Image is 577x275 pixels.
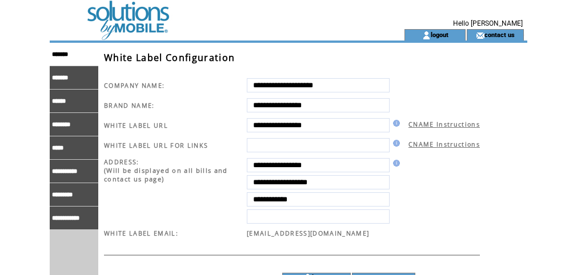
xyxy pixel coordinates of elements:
span: BRAND NAME: [104,102,155,110]
a: CNAME Instructions [408,140,480,148]
span: Hello [PERSON_NAME] [453,19,523,27]
img: account_icon.gif [422,31,431,40]
img: help.gif [390,160,400,167]
span: (Will be displayed on all bills and contact us page) [104,166,228,183]
img: help.gif [390,120,400,127]
span: WHITE LABEL URL FOR LINKS [104,141,208,149]
span: WHITE LABEL EMAIL: [104,229,178,237]
img: contact_us_icon.gif [476,31,484,40]
a: CNAME Instructions [408,120,480,128]
a: contact us [484,31,515,38]
span: ADDRESS: [104,158,139,166]
a: logout [431,31,448,38]
span: White Label Configuration [104,51,235,64]
span: [EMAIL_ADDRESS][DOMAIN_NAME] [247,229,369,237]
img: help.gif [390,140,400,147]
span: COMPANY NAME: [104,82,165,90]
span: WHITE LABEL URL [104,122,168,130]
